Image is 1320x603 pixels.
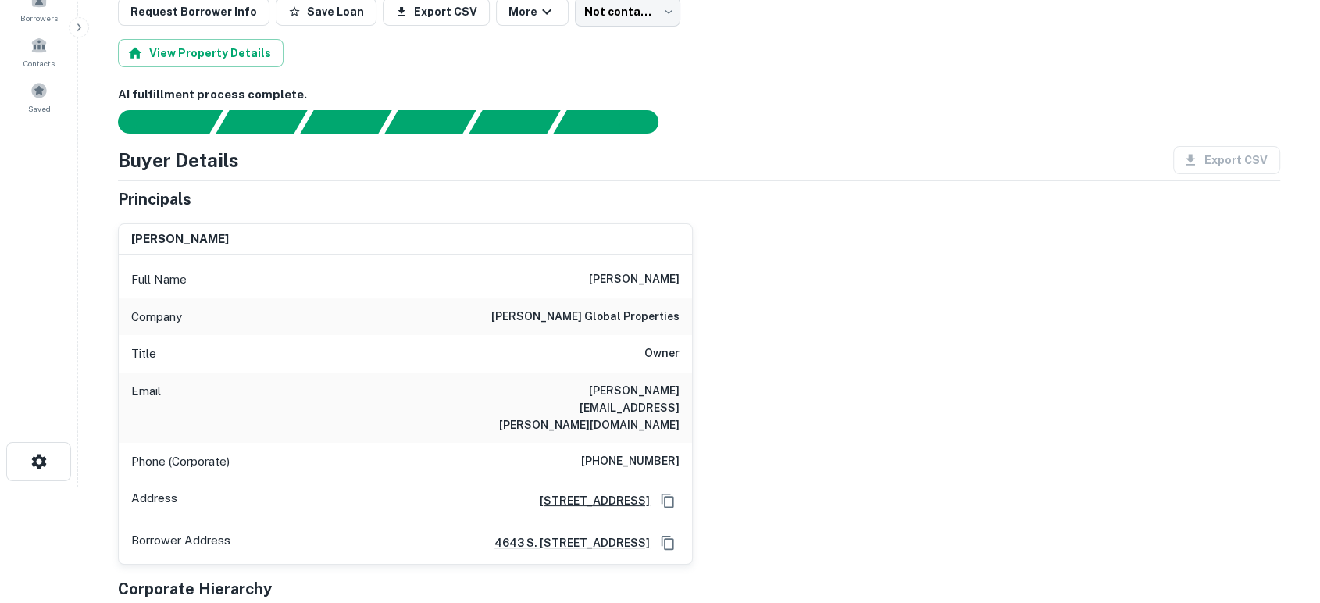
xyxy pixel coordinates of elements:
[554,110,677,134] div: AI fulfillment process complete.
[99,110,216,134] div: Sending borrower request to AI...
[216,110,307,134] div: Your request is received and processing...
[656,531,680,555] button: Copy Address
[131,382,161,434] p: Email
[131,531,230,555] p: Borrower Address
[527,492,650,509] a: [STREET_ADDRESS]
[656,489,680,512] button: Copy Address
[131,344,156,363] p: Title
[300,110,391,134] div: Documents found, AI parsing details...
[131,452,230,471] p: Phone (Corporate)
[589,270,680,289] h6: [PERSON_NAME]
[491,308,680,326] h6: [PERSON_NAME] global properties
[118,146,239,174] h4: Buyer Details
[384,110,476,134] div: Principals found, AI now looking for contact information...
[644,344,680,363] h6: Owner
[469,110,560,134] div: Principals found, still searching for contact information. This may take time...
[20,12,58,24] span: Borrowers
[581,452,680,471] h6: [PHONE_NUMBER]
[118,86,1280,104] h6: AI fulfillment process complete.
[23,57,55,70] span: Contacts
[118,577,272,601] h5: Corporate Hierarchy
[131,270,187,289] p: Full Name
[118,187,191,211] h5: Principals
[28,102,51,115] span: Saved
[5,30,73,73] a: Contacts
[131,308,182,326] p: Company
[131,489,177,512] p: Address
[5,76,73,118] a: Saved
[482,534,650,551] a: 4643 s. [STREET_ADDRESS]
[492,382,680,434] h6: [PERSON_NAME][EMAIL_ADDRESS][PERSON_NAME][DOMAIN_NAME]
[131,230,229,248] h6: [PERSON_NAME]
[118,39,284,67] button: View Property Details
[1242,478,1320,553] iframe: Chat Widget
